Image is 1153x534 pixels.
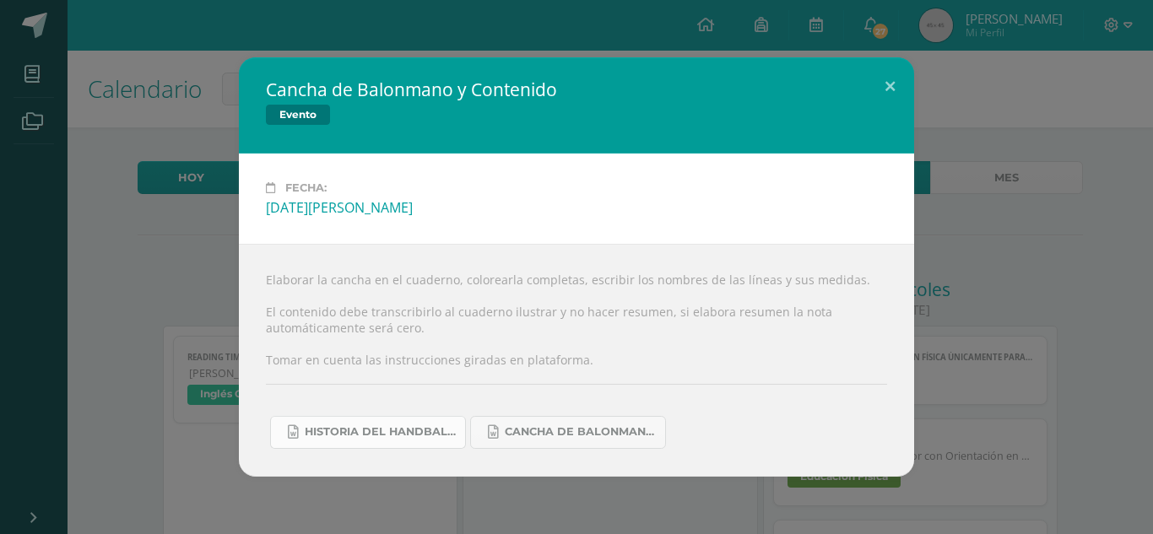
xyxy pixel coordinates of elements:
button: Close (Esc) [866,57,914,115]
a: Cancha de Balonmano.docx [470,416,666,449]
a: Historia del handball.docx [270,416,466,449]
span: Evento [266,105,330,125]
div: Elaborar la cancha en el cuaderno, colorearla completas, escribir los nombres de las líneas y sus... [239,244,914,476]
span: Fecha: [285,181,327,194]
span: Historia del handball.docx [305,425,457,439]
h2: Cancha de Balonmano y Contenido [266,78,557,101]
span: Cancha de Balonmano.docx [505,425,657,439]
div: [DATE][PERSON_NAME] [266,198,887,217]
